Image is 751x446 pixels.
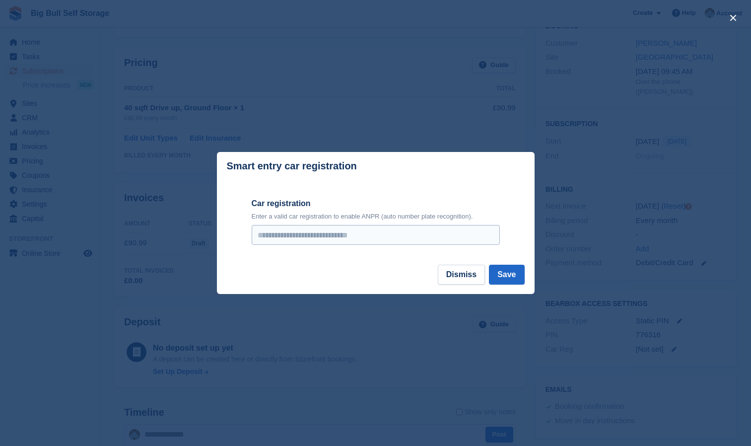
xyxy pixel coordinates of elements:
[438,265,485,285] button: Dismiss
[252,198,500,210] label: Car registration
[489,265,524,285] button: Save
[252,212,500,222] p: Enter a valid car registration to enable ANPR (auto number plate recognition).
[725,10,741,26] button: close
[227,160,357,172] p: Smart entry car registration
